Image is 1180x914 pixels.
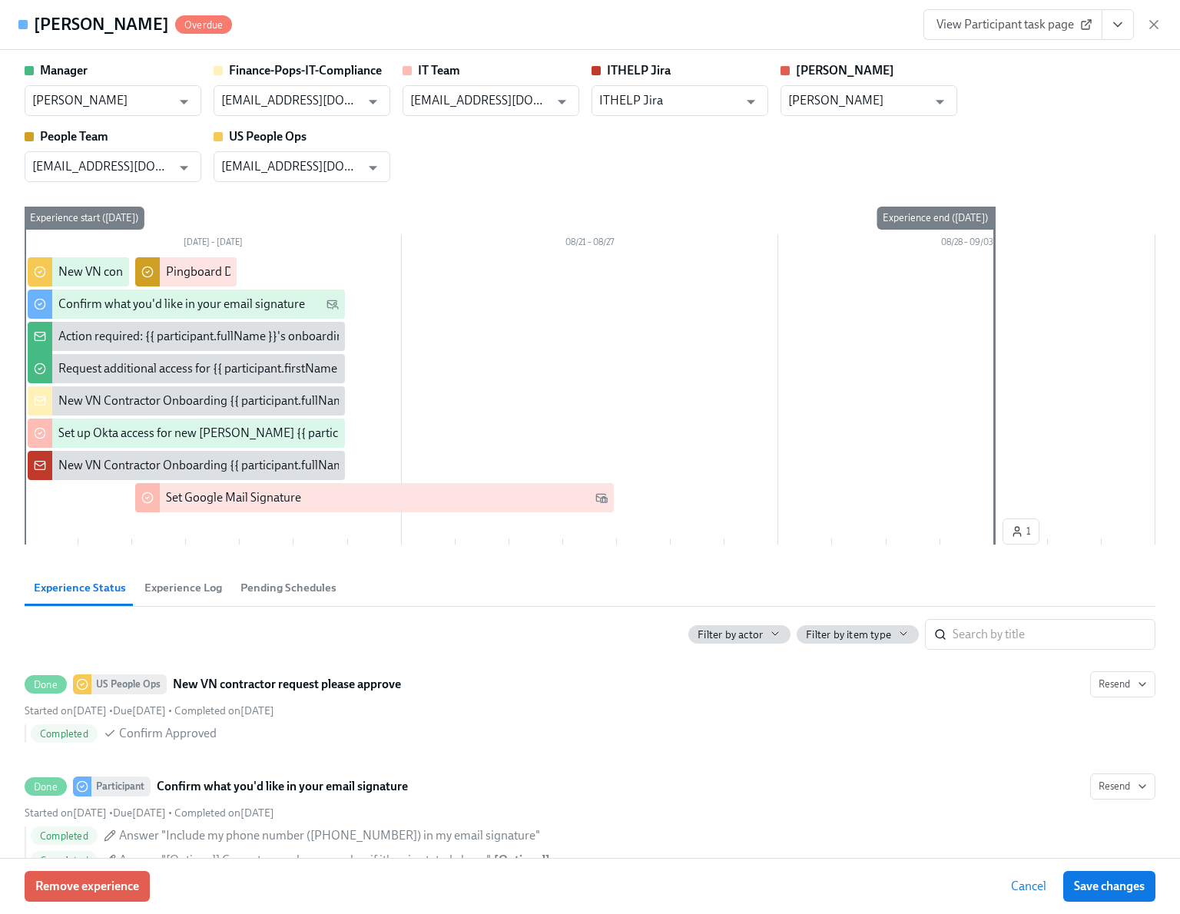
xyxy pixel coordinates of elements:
[174,704,274,717] span: Thursday, August 14th 2025, 6:30 pm
[797,625,919,644] button: Filter by item type
[91,674,167,694] div: US People Ops
[550,90,574,114] button: Open
[113,704,166,717] span: Saturday, August 16th 2025, 6:00 pm
[1063,871,1155,902] button: Save changes
[778,234,1155,254] div: 08/28 – 09/03
[31,830,98,842] span: Completed
[607,63,671,78] strong: ITHELP Jira
[25,704,274,718] div: • •
[119,827,540,844] span: Answer "Include my phone number ([PHONE_NUMBER]) in my email signature"
[58,392,585,409] div: New VN Contractor Onboarding {{ participant.fullName }} {{ participant.startDate | MMM DD YYYY }}
[1074,879,1145,894] span: Save changes
[119,852,491,869] span: Answer "[Optional] Correct your phone number if it's mis-stated above"
[1099,677,1147,692] span: Resend
[494,852,550,869] div: [ Optional ]
[240,579,336,597] span: Pending Schedules
[402,234,779,254] div: 08/21 – 08/27
[1099,779,1147,794] span: Resend
[58,328,350,345] div: Action required: {{ participant.fullName }}'s onboarding
[58,263,282,280] div: New VN contractor request please approve
[1090,671,1155,697] button: DoneUS People OpsNew VN contractor request please approveStarted on[DATE] •Due[DATE] • Completed ...
[174,806,274,820] span: Sunday, August 17th 2025, 3:47 am
[1000,871,1057,902] button: Cancel
[25,679,67,690] span: Done
[31,855,98,866] span: Completed
[58,425,702,442] div: Set up Okta access for new [PERSON_NAME] {{ participant.fullName }} (start date {{ participant.st...
[34,579,126,597] span: Experience Status
[1090,773,1155,800] button: DoneParticipantConfirm what you'd like in your email signatureStarted on[DATE] •Due[DATE] • Compl...
[877,207,994,230] div: Experience end ([DATE])
[166,263,331,280] div: Pingboard Demographical data
[796,63,894,78] strong: [PERSON_NAME]
[25,806,274,820] div: • •
[58,457,585,474] div: New VN Contractor Onboarding {{ participant.fullName }} {{ participant.startDate | MMM DD YYYY }}
[25,704,107,717] span: Thursday, August 14th 2025, 6:21 pm
[35,879,139,894] span: Remove experience
[34,13,169,36] h4: [PERSON_NAME]
[24,207,144,230] div: Experience start ([DATE])
[1011,879,1046,894] span: Cancel
[936,17,1089,32] span: View Participant task page
[31,728,98,740] span: Completed
[739,90,763,114] button: Open
[175,19,232,31] span: Overdue
[25,871,150,902] button: Remove experience
[58,360,349,377] div: Request additional access for {{ participant.firstName }}
[157,777,408,796] strong: Confirm what you'd like in your email signature
[40,63,88,78] strong: Manager
[229,129,307,144] strong: US People Ops
[418,63,460,78] strong: IT Team
[172,156,196,180] button: Open
[113,806,166,820] span: Wednesday, August 20th 2025, 6:00 pm
[928,90,952,114] button: Open
[361,90,385,114] button: Open
[1102,9,1134,40] button: View task page
[688,625,791,644] button: Filter by actor
[25,781,67,793] span: Done
[172,90,196,114] button: Open
[806,628,891,642] span: Filter by item type
[953,619,1155,650] input: Search by title
[166,489,301,506] div: Set Google Mail Signature
[40,129,108,144] strong: People Team
[25,234,402,254] div: [DATE] – [DATE]
[229,63,382,78] strong: Finance-Pops-IT-Compliance
[595,492,608,504] svg: Work Email
[923,9,1102,40] a: View Participant task page
[91,777,151,796] div: Participant
[119,725,217,742] span: Confirm Approved
[58,296,305,313] div: Confirm what you'd like in your email signature
[326,298,339,310] svg: Personal Email
[144,579,222,597] span: Experience Log
[173,675,401,694] strong: New VN contractor request please approve
[25,806,107,820] span: Thursday, August 14th 2025, 6:30 pm
[361,156,385,180] button: Open
[698,628,763,642] span: Filter by actor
